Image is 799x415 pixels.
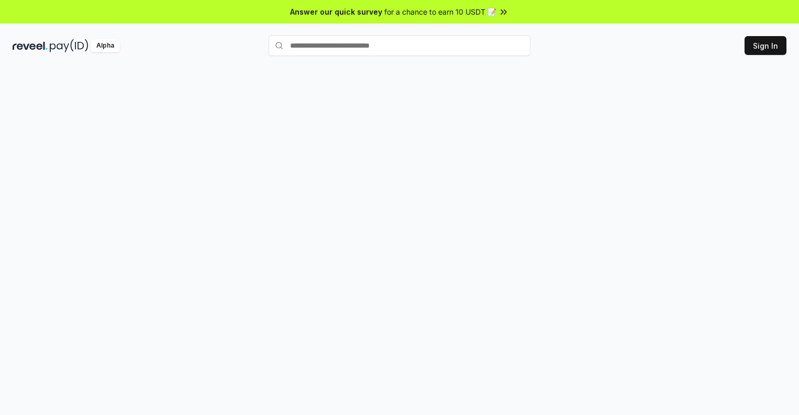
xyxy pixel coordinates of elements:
[13,39,48,52] img: reveel_dark
[745,36,786,55] button: Sign In
[384,6,496,17] span: for a chance to earn 10 USDT 📝
[50,39,88,52] img: pay_id
[91,39,120,52] div: Alpha
[290,6,382,17] span: Answer our quick survey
